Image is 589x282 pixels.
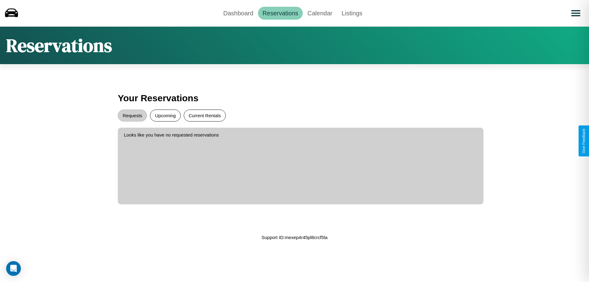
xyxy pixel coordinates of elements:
[261,233,327,241] p: Support ID: mexep4r45pl8crcf5la
[150,110,181,122] button: Upcoming
[6,33,112,58] h1: Reservations
[567,5,584,22] button: Open menu
[118,90,471,106] h3: Your Reservations
[582,129,586,153] div: Give Feedback
[337,7,367,20] a: Listings
[219,7,258,20] a: Dashboard
[303,7,337,20] a: Calendar
[118,110,147,122] button: Requests
[258,7,303,20] a: Reservations
[6,261,21,276] div: Open Intercom Messenger
[184,110,226,122] button: Current Rentals
[124,131,477,139] p: Looks like you have no requested reservations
